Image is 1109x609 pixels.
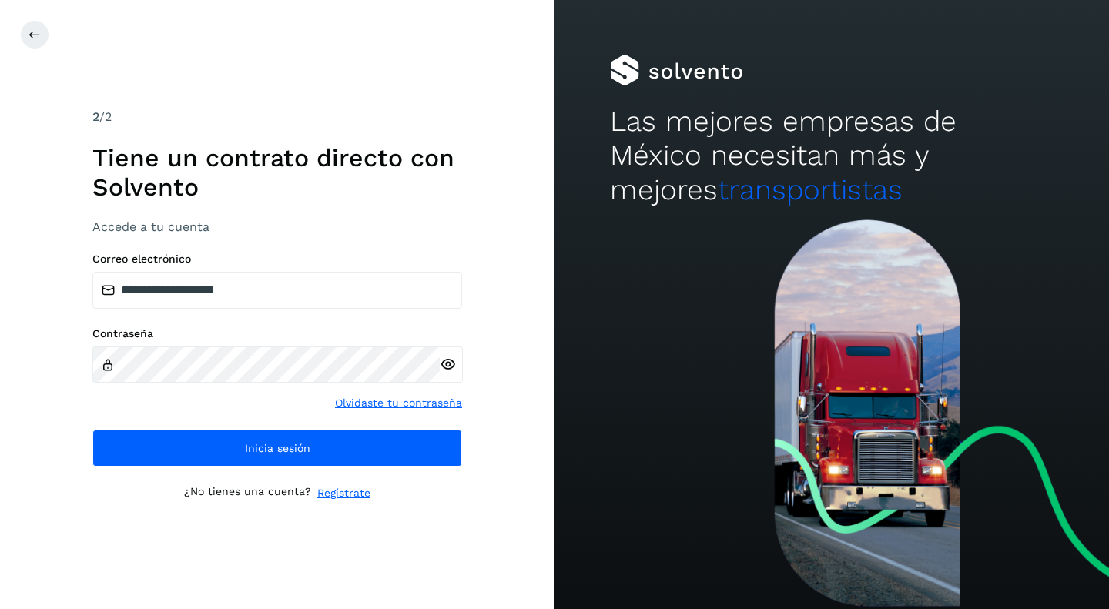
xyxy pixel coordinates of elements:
[718,173,903,206] span: transportistas
[92,143,462,202] h1: Tiene un contrato directo con Solvento
[92,109,99,124] span: 2
[92,253,462,266] label: Correo electrónico
[335,395,462,411] a: Olvidaste tu contraseña
[92,430,462,467] button: Inicia sesión
[245,443,310,453] span: Inicia sesión
[92,219,462,234] h3: Accede a tu cuenta
[92,327,462,340] label: Contraseña
[184,485,311,501] p: ¿No tienes una cuenta?
[610,105,1054,207] h2: Las mejores empresas de México necesitan más y mejores
[92,108,462,126] div: /2
[317,485,370,501] a: Regístrate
